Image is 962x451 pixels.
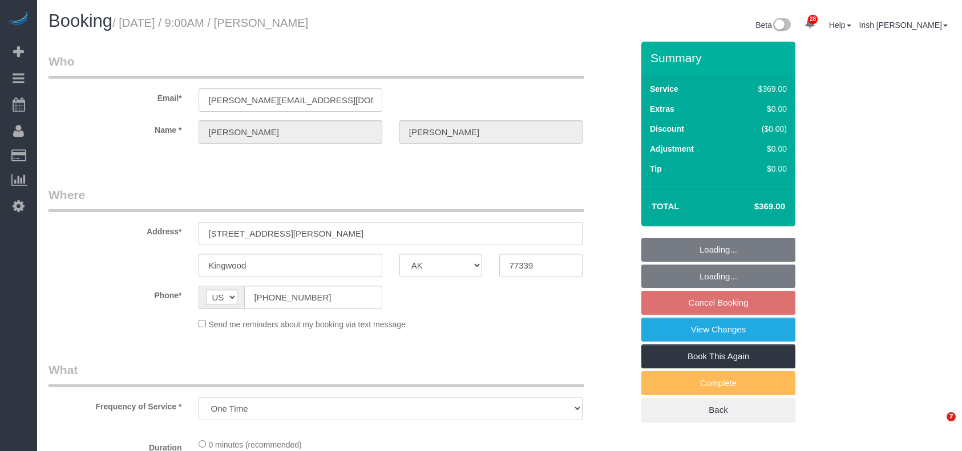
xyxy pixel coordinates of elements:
label: Service [650,83,678,95]
a: View Changes [641,318,795,342]
label: Frequency of Service * [40,397,190,412]
legend: Who [48,53,584,79]
span: 0 minutes (recommended) [208,440,301,449]
input: Last Name* [399,120,583,144]
label: Phone* [40,286,190,301]
span: 28 [808,15,818,24]
img: New interface [772,18,791,33]
label: Extras [650,103,674,115]
label: Name * [40,120,190,136]
div: $0.00 [734,103,787,115]
small: / [DATE] / 9:00AM / [PERSON_NAME] [112,17,308,29]
label: Discount [650,123,684,135]
input: Email* [199,88,382,112]
img: Automaid Logo [7,11,30,27]
input: First Name* [199,120,382,144]
label: Address* [40,222,190,237]
div: $0.00 [734,143,787,155]
h3: Summary [650,51,790,64]
input: Phone* [244,286,382,309]
input: City* [199,254,382,277]
input: Zip Code* [499,254,583,277]
a: Book This Again [641,344,795,368]
label: Tip [650,163,662,174]
a: Irish [PERSON_NAME] [859,21,948,30]
div: $369.00 [734,83,787,95]
div: $0.00 [734,163,787,174]
a: Help [829,21,851,30]
span: Send me reminders about my booking via text message [208,320,406,329]
a: Beta [755,21,791,30]
legend: What [48,361,584,387]
span: 7 [947,412,956,421]
label: Adjustment [650,143,694,155]
div: ($0.00) [734,123,787,135]
a: Back [641,398,795,422]
legend: Where [48,186,584,212]
h4: $369.00 [720,202,785,212]
iframe: Intercom live chat [923,412,951,440]
a: 28 [799,11,821,36]
span: Booking [48,11,112,31]
strong: Total [652,201,680,211]
label: Email* [40,88,190,104]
